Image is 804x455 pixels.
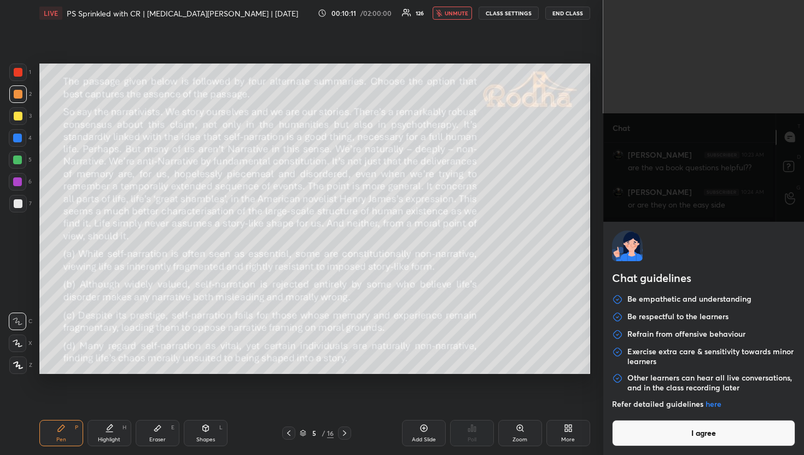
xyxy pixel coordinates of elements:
[612,420,796,446] button: I agree
[627,347,796,366] p: Exercise extra care & sensitivity towards minor learners
[9,195,32,212] div: 7
[479,7,539,20] button: CLASS SETTINGS
[123,425,126,430] div: H
[706,399,721,409] a: here
[219,425,223,430] div: L
[75,425,78,430] div: P
[39,7,62,20] div: LIVE
[412,437,436,442] div: Add Slide
[327,428,334,438] div: 16
[627,312,729,322] p: Be respectful to the learners
[612,399,796,409] p: Refer detailed guidelines
[9,313,32,330] div: C
[9,173,32,191] div: 6
[9,64,31,81] div: 1
[545,7,590,20] button: END CLASS
[322,430,325,436] div: /
[56,437,66,442] div: Pen
[627,329,745,340] p: Refrain from offensive behaviour
[98,437,120,442] div: Highlight
[433,7,472,20] button: unmute
[9,335,32,352] div: X
[149,437,166,442] div: Eraser
[9,129,32,147] div: 4
[196,437,215,442] div: Shapes
[612,270,796,289] h2: Chat guidelines
[9,356,32,374] div: Z
[445,9,468,17] span: unmute
[627,294,751,305] p: Be empathetic and understanding
[561,437,575,442] div: More
[512,437,527,442] div: Zoom
[9,107,32,125] div: 3
[67,8,298,19] h4: PS Sprinkled with CR | [MEDICAL_DATA][PERSON_NAME] | [DATE]
[308,430,319,436] div: 5
[627,373,796,393] p: Other learners can hear all live conversations, and in the class recording later
[9,151,32,169] div: 5
[171,425,174,430] div: E
[9,85,32,103] div: 2
[416,10,424,16] div: 126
